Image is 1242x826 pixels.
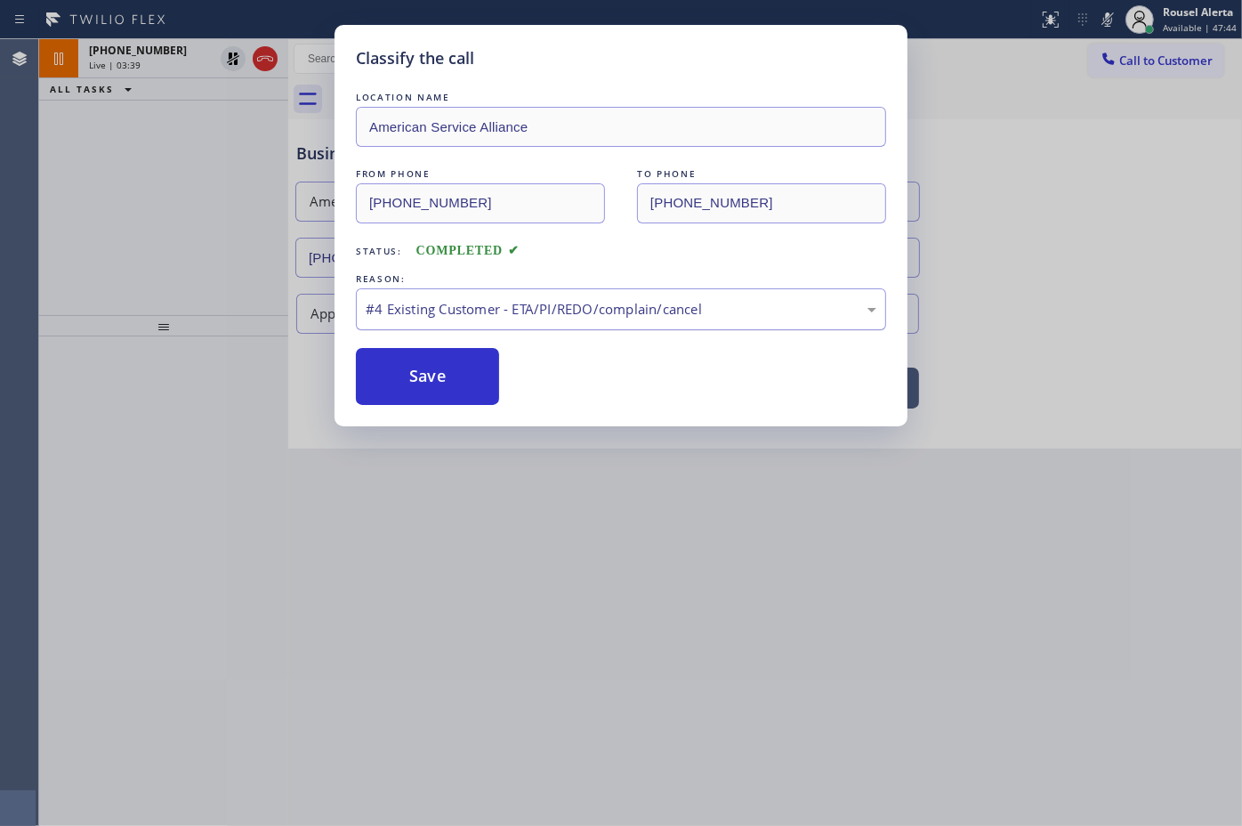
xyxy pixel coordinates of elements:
div: TO PHONE [637,165,886,183]
input: To phone [637,183,886,223]
input: From phone [356,183,605,223]
span: Status: [356,245,402,257]
div: LOCATION NAME [356,88,886,107]
div: FROM PHONE [356,165,605,183]
button: Save [356,348,499,405]
div: #4 Existing Customer - ETA/PI/REDO/complain/cancel [366,299,876,320]
span: COMPLETED [416,244,520,257]
div: REASON: [356,270,886,288]
h5: Classify the call [356,46,474,70]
